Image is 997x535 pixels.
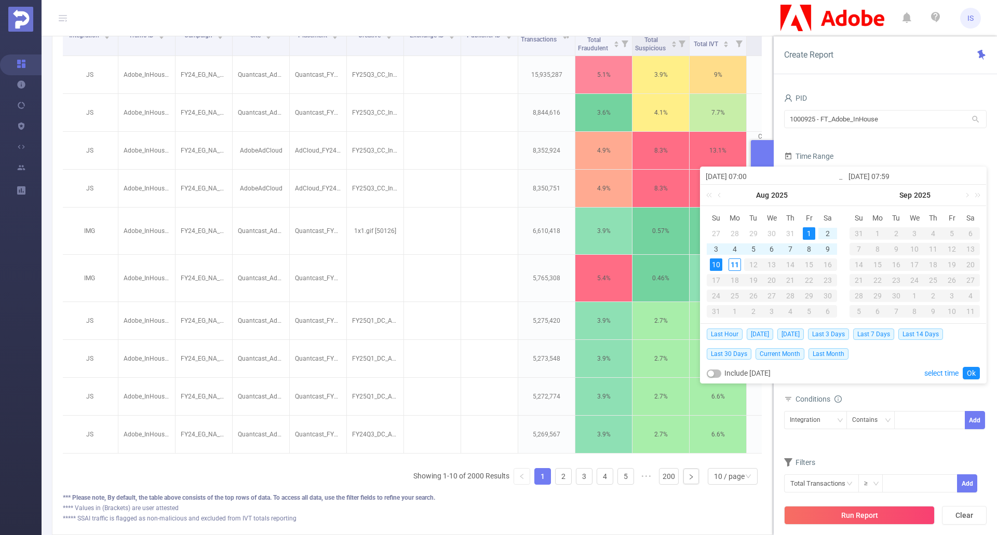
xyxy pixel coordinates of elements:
div: 5 [942,227,961,240]
i: Filter menu [675,31,689,56]
th: Sun [850,210,868,226]
span: Fr [942,213,961,223]
p: 0.46% [632,268,689,288]
div: Sort [671,39,677,46]
p: 5.9% [690,268,746,288]
button: Add [957,474,977,492]
p: 13.1% [690,179,746,198]
td: August 22, 2025 [800,272,818,288]
p: Adobe_InHouse [13539] [118,103,175,122]
p: Adobe_InHouse [13539] [118,268,175,288]
a: Next year (Control + right) [969,185,982,205]
div: 31 [784,227,797,240]
td: September 17, 2025 [906,257,924,272]
td: September 5, 2025 [800,304,818,319]
div: ≥ [864,475,875,492]
div: 17 [707,274,725,286]
p: 0.57% [632,221,689,241]
td: August 6, 2025 [763,241,782,257]
span: Time Range [784,152,833,160]
td: August 29, 2025 [800,288,818,304]
p: 4.1% [632,103,689,122]
td: August 26, 2025 [744,288,763,304]
p: FY24_EG_NA_Creative_CCM_Acquisition_Buy [225725] [176,65,232,85]
span: We [906,213,924,223]
div: 3 [906,227,924,240]
td: August 23, 2025 [818,272,837,288]
div: 10 [710,258,722,271]
th: Wed [906,210,924,226]
td: August 30, 2025 [818,288,837,304]
span: PID [784,94,807,102]
p: AdCloud_FY24CC_PSP_Longtail-SpanishAmerican_US_DSK_BAN_300x250 [9354649] [290,179,346,198]
th: Thu [924,210,942,226]
td: September 22, 2025 [868,272,887,288]
th: Sat [961,210,980,226]
td: August 2, 2025 [818,226,837,241]
div: 4 [924,227,942,240]
i: Filter menu [617,31,632,56]
p: Quantcast_FY24CC_LAL_LAL-Native-CC-Converters-GenImage_US_DSK_BAN_1x1 [9088967] [290,221,346,241]
a: 5 [618,469,634,484]
td: August 9, 2025 [818,241,837,257]
div: Contains [852,411,885,429]
td: July 31, 2025 [781,226,800,241]
p: Quantcast_AdobeDyn [20050] [233,221,289,241]
li: 200 [659,468,679,485]
li: 5 [617,468,634,485]
div: 16 [887,258,906,271]
a: 2 [556,469,571,484]
td: September 5, 2025 [942,226,961,241]
li: 1 [534,468,551,485]
i: icon: caret-down [723,43,729,46]
a: 200 [659,469,678,484]
td: September 2, 2025 [887,226,906,241]
span: Th [781,213,800,223]
td: July 29, 2025 [744,226,763,241]
td: October 4, 2025 [961,288,980,304]
td: October 5, 2025 [850,304,868,319]
th: Wed [763,210,782,226]
td: October 2, 2025 [924,288,942,304]
div: Sort [104,31,110,37]
span: Total IVT [694,40,720,48]
td: October 8, 2025 [906,304,924,319]
td: September 2, 2025 [744,304,763,319]
a: 2025 [770,185,789,205]
span: IS [967,8,974,29]
a: Sep [898,185,913,205]
div: 12 [744,258,763,271]
div: 5 [747,243,760,255]
li: Next Page [683,468,699,485]
p: 8,844,616 [518,103,575,122]
p: 5,765,308 [518,268,575,288]
p: 5.4% [575,268,632,288]
td: October 11, 2025 [961,304,980,319]
td: August 31, 2025 [850,226,868,241]
p: AdobeAdCloud [233,141,289,160]
p: Adobe_InHouse [13539] [118,221,175,241]
div: Sort [613,39,619,46]
div: 13 [763,258,782,271]
p: 3.6% [575,103,632,122]
td: August 14, 2025 [781,257,800,272]
p: FY24_EG_NA_Creative_CCM_Acquisition_Buy [225725] [176,268,232,288]
td: September 3, 2025 [906,226,924,241]
th: Fri [942,210,961,226]
div: Sort [723,39,729,46]
p: FY25Q3_CC_Individual_CCPro_LA_ES_CCLO-ACQ-ExplainerRefresh-V2_AN_300x250_NA_NA.gif [5491321] [347,179,403,198]
td: September 14, 2025 [850,257,868,272]
p: 15,935,287 [518,65,575,85]
p: 4.4% [690,221,746,241]
i: icon: caret-down [104,35,110,38]
td: July 30, 2025 [763,226,782,241]
i: icon: caret-down [506,35,511,38]
td: September 24, 2025 [906,272,924,288]
i: icon: user [784,94,792,102]
i: icon: caret-down [613,43,619,46]
span: Create Report [784,50,833,60]
p: FY25Q3_CC_Individual_CCPro_LA_ES_CCLO-ACQ-ExplainerRefresh-V1_AN_300x250_NA_NA.gif [5491324] [347,141,403,160]
td: August 1, 2025 [800,226,818,241]
a: Ok [963,367,980,379]
div: 21 [850,274,868,286]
